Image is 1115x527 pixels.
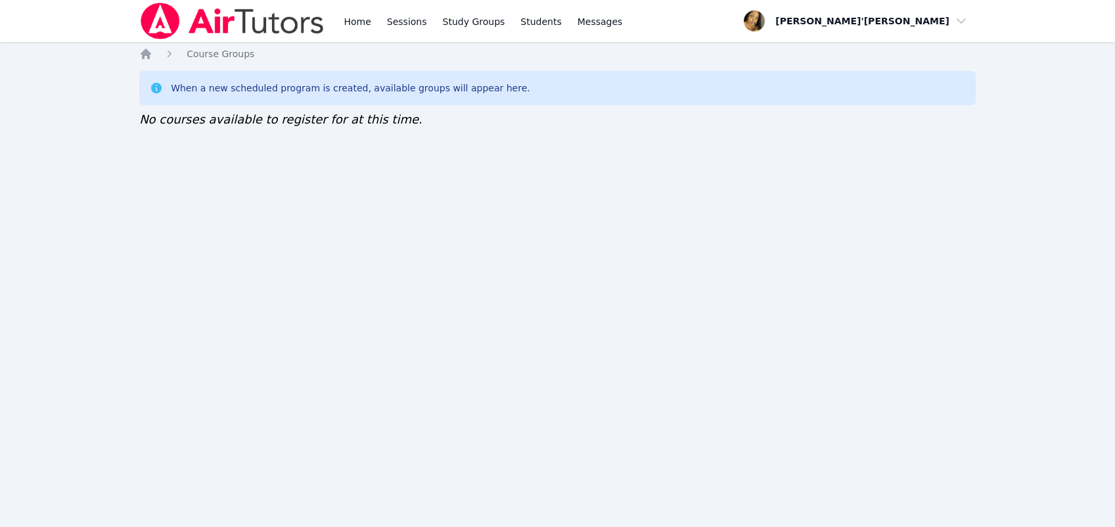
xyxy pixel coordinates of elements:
[139,47,976,60] nav: Breadcrumb
[187,47,254,60] a: Course Groups
[139,3,325,39] img: Air Tutors
[171,81,530,95] div: When a new scheduled program is created, available groups will appear here.
[139,112,422,126] span: No courses available to register for at this time.
[187,49,254,59] span: Course Groups
[578,15,623,28] span: Messages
